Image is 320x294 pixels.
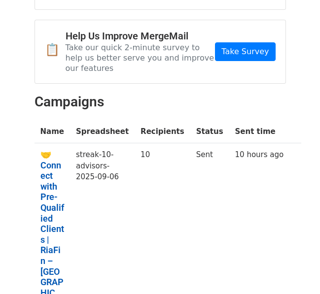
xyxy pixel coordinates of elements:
[135,120,190,143] th: Recipients
[35,94,286,110] h2: Campaigns
[35,120,70,143] th: Name
[190,120,229,143] th: Status
[235,150,284,159] a: 10 hours ago
[215,42,275,61] a: Take Survey
[271,247,320,294] iframe: Chat Widget
[66,30,215,42] h4: Help Us Improve MergeMail
[45,43,66,57] span: 📋
[229,120,290,143] th: Sent time
[66,42,215,73] p: Take our quick 2-minute survey to help us better serve you and improve our features
[70,120,135,143] th: Spreadsheet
